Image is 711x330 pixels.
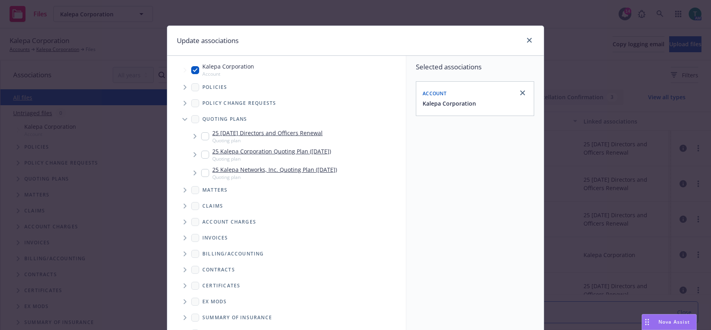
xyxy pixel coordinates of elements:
a: 25 Kalepa Networks, Inc. Quoting Plan ([DATE]) [212,165,337,174]
span: Account charges [202,220,256,224]
span: Matters [202,188,227,192]
span: Certificates [202,283,240,288]
span: Quoting plans [202,117,247,122]
span: Nova Assist [658,318,690,325]
span: Account [423,90,447,97]
span: Selected associations [416,62,534,72]
span: Quoting plan [212,137,323,144]
a: 25 [DATE] Directors and Officers Renewal [212,129,323,137]
span: Policies [202,85,227,90]
span: Quoting plan [212,155,331,162]
button: Nova Assist [642,314,697,330]
a: 25 Kalepa Corporation Quoting Plan ([DATE]) [212,147,331,155]
span: Account [202,71,254,77]
span: Kalepa Corporation [202,62,254,71]
span: Quoting plan [212,174,337,181]
span: Claims [202,204,223,208]
span: Ex Mods [202,299,227,304]
div: Tree Example [167,61,406,246]
button: Kalepa Corporation [423,99,476,108]
span: Billing/Accounting [202,251,264,256]
span: Summary of insurance [202,315,272,320]
span: Policy change requests [202,101,276,106]
a: close [518,88,527,98]
h1: Update associations [177,35,239,46]
span: Contracts [202,267,235,272]
a: close [525,35,534,45]
div: Drag to move [642,314,652,330]
span: Invoices [202,236,228,240]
